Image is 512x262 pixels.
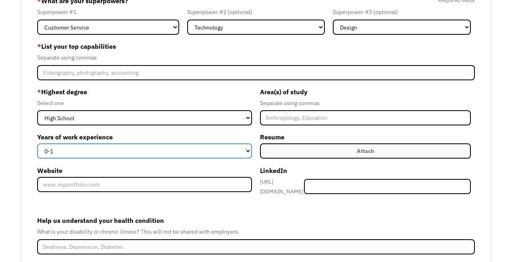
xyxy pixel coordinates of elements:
div: Separate using commas [37,53,474,62]
input: Videography, photography, accounting [37,65,474,80]
label: Highest degree [37,85,252,98]
div: Attach [357,146,374,156]
div: What is your disability or chronic illness? This will not be shared with employers. [37,227,474,236]
div: Superpower #1 [37,7,179,17]
label: Website [37,164,252,177]
label: Attach [260,143,471,159]
div: Separate using commas [260,98,471,108]
label: Area(s) of study [260,85,471,98]
input: Deafness, Depression, Diabetes [37,239,474,254]
label: Years of work experience [37,131,252,143]
div: [URL][DOMAIN_NAME] [260,177,304,196]
input: www.myportfolio.com [37,177,252,192]
div: Select one [37,98,252,108]
label: Help us understand your health condition [37,214,474,227]
input: Anthropology, Education [260,110,471,125]
label: List your top capabilities [37,40,474,53]
div: Superpower #2 (optional) [187,7,325,17]
div: Superpower #3 (optional) [333,7,470,17]
label: Resume [260,131,471,143]
label: LinkedIn [260,164,471,177]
